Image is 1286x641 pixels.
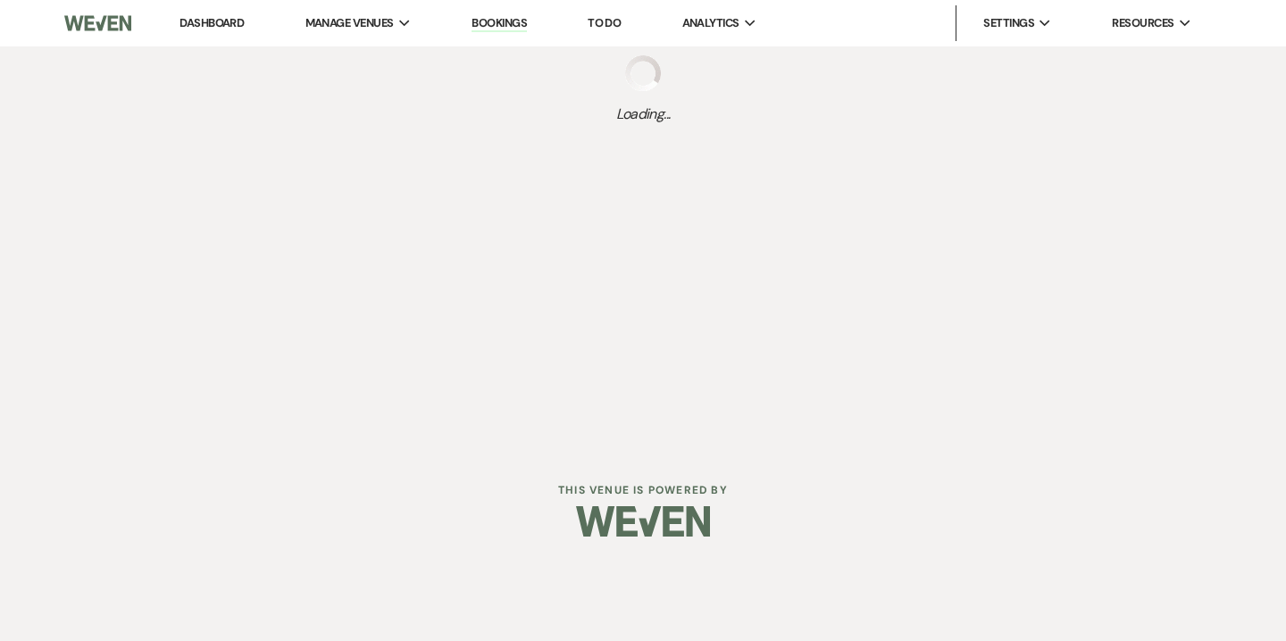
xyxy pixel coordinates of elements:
[682,14,739,32] span: Analytics
[983,14,1034,32] span: Settings
[64,4,131,42] img: Weven Logo
[588,15,621,30] a: To Do
[625,55,661,91] img: loading spinner
[305,14,394,32] span: Manage Venues
[576,490,710,553] img: Weven Logo
[616,104,671,125] span: Loading...
[1112,14,1173,32] span: Resources
[472,15,527,32] a: Bookings
[180,15,244,30] a: Dashboard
